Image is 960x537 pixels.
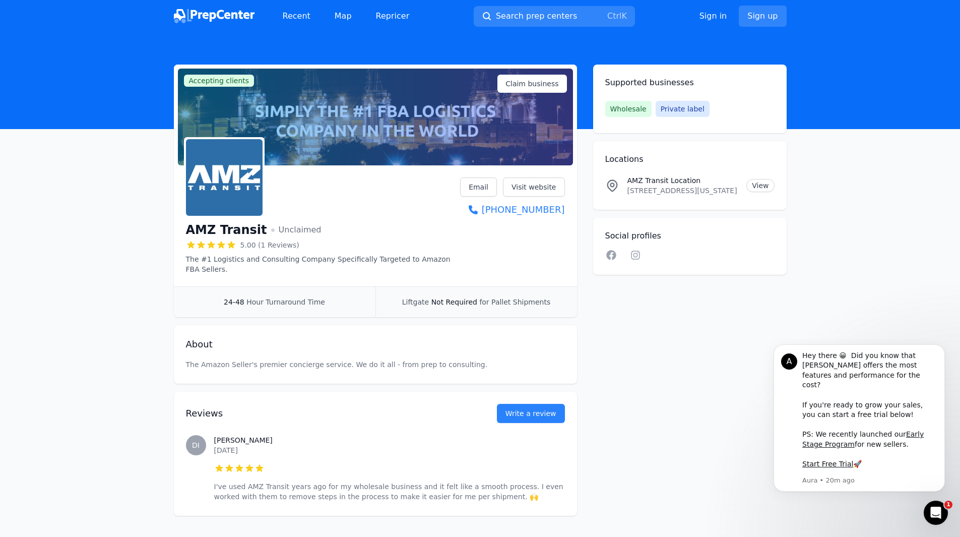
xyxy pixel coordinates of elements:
[192,442,200,449] span: DI
[327,6,360,26] a: Map
[699,10,727,22] a: Sign in
[240,240,299,250] span: 5.00 (1 Reviews)
[944,501,952,509] span: 1
[528,79,558,89] span: business
[656,101,710,117] span: Private label
[214,446,238,454] time: [DATE]
[271,224,322,236] span: Unclaimed
[186,337,565,351] h2: About
[474,6,635,27] button: Search prep centersCtrlK
[246,298,325,306] span: Hour Turnaround Time
[505,79,558,89] span: Claim
[186,254,461,274] p: The #1 Logistics and Consulting Company Specifically Targeted to Amazon FBA Sellers.
[627,175,739,186] p: AMZ Transit Location
[621,11,627,21] kbd: K
[605,153,775,165] h2: Locations
[460,177,497,197] a: Email
[746,179,774,192] a: View
[224,298,244,306] span: 24-48
[214,482,565,502] p: I've used AMZ Transit years ago for my wholesale business and it felt like a smooth process. I ev...
[497,75,566,93] a: Claim business
[402,298,429,306] span: Liftgate
[214,435,565,445] h3: [PERSON_NAME]
[739,6,786,27] a: Sign up
[368,6,418,26] a: Repricer
[186,360,565,370] p: The Amazon Seller's premier concierge service. We do it all - from prep to consulting.
[503,177,565,197] a: Visit website
[186,139,263,216] img: AMZ Transit
[431,298,477,306] span: Not Required
[186,222,267,238] h1: AMZ Transit
[605,77,775,89] h2: Supported businesses
[174,9,254,23] img: PrepCenter
[607,11,621,21] kbd: Ctrl
[479,298,550,306] span: for Pallet Shipments
[605,101,652,117] span: Wholesale
[758,339,960,510] iframe: Intercom notifications message
[605,230,775,242] h2: Social profiles
[627,186,739,196] p: [STREET_ADDRESS][US_STATE]
[460,203,564,217] a: [PHONE_NUMBER]
[275,6,318,26] a: Recent
[496,10,577,22] span: Search prep centers
[186,406,465,421] h2: Reviews
[924,501,948,525] iframe: Intercom live chat
[184,75,254,87] span: Accepting clients
[497,404,565,423] a: Write a review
